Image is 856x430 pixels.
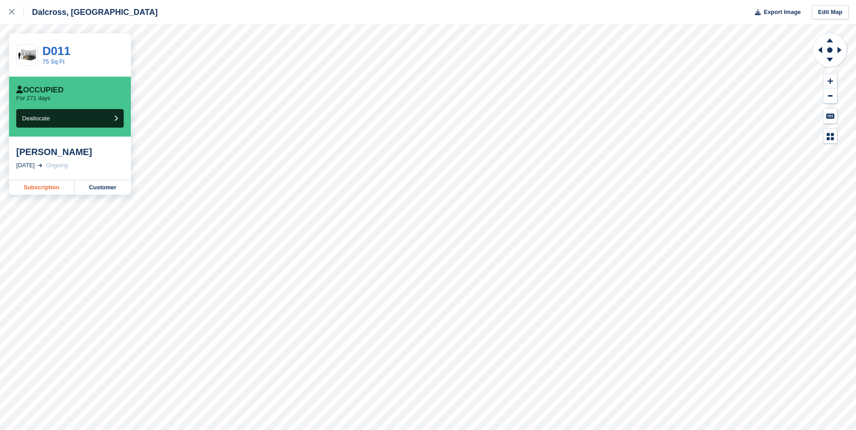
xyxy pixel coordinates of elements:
[9,180,74,195] a: Subscription
[812,5,849,20] a: Edit Map
[22,115,50,122] span: Deallocate
[16,146,124,157] div: [PERSON_NAME]
[750,5,801,20] button: Export Image
[824,89,837,104] button: Zoom Out
[824,109,837,124] button: Keyboard Shortcuts
[42,44,70,58] a: D011
[38,164,42,167] img: arrow-right-light-icn-cde0832a797a2874e46488d9cf13f60e5c3a73dbe684e267c42b8395dfbc2abf.svg
[46,161,68,170] div: Ongoing
[16,86,64,95] div: Occupied
[824,74,837,89] button: Zoom In
[16,95,51,102] p: For 271 days
[824,129,837,144] button: Map Legend
[16,109,124,128] button: Deallocate
[763,8,800,17] span: Export Image
[24,7,157,18] div: Dalcross, [GEOGRAPHIC_DATA]
[16,161,35,170] div: [DATE]
[17,47,37,63] img: 75-sqft-unit.jpg
[74,180,131,195] a: Customer
[42,58,65,65] a: 75 Sq Ft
